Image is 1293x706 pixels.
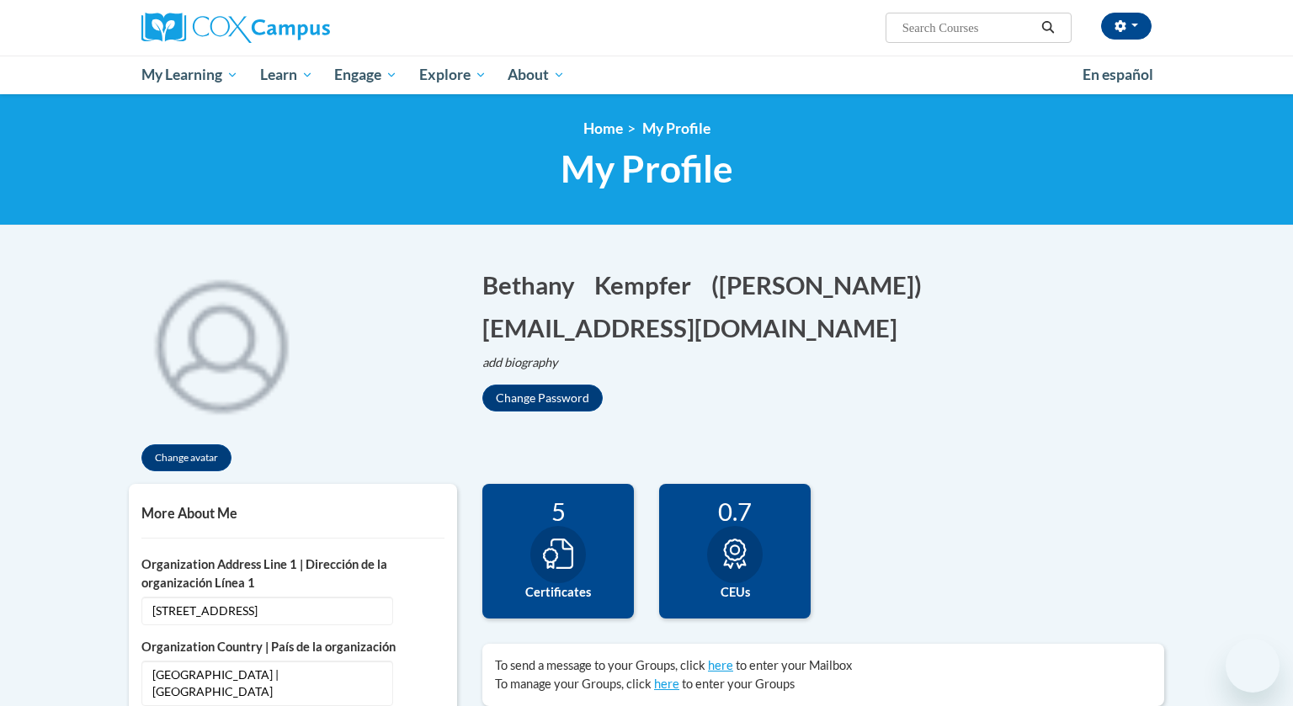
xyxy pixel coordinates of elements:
button: Edit biography [482,353,572,372]
label: Organization Country | País de la organización [141,638,444,656]
button: Account Settings [1101,13,1152,40]
a: En español [1072,57,1164,93]
span: About [508,65,565,85]
button: Change avatar [141,444,231,471]
a: Explore [408,56,498,94]
div: Main menu [116,56,1177,94]
span: [GEOGRAPHIC_DATA] | [GEOGRAPHIC_DATA] [141,661,393,706]
label: CEUs [672,583,798,602]
span: To manage your Groups, click [495,677,652,691]
span: My Learning [141,65,238,85]
span: To send a message to your Groups, click [495,658,705,672]
label: Certificates [495,583,621,602]
input: Search Courses [901,18,1035,38]
iframe: Button to launch messaging window [1226,639,1280,693]
span: to enter your Groups [682,677,795,691]
label: Organization Address Line 1 | Dirección de la organización Línea 1 [141,555,444,592]
button: Edit screen name [711,268,933,302]
span: Explore [419,65,487,85]
a: Learn [249,56,324,94]
img: Cox Campus [141,13,330,43]
button: Edit last name [594,268,702,302]
button: Change Password [482,385,603,411]
button: Edit first name [482,268,586,302]
span: En español [1083,66,1153,83]
button: Edit email address [482,311,908,345]
a: here [654,677,679,691]
span: My Profile [561,146,733,191]
span: to enter your Mailbox [736,658,852,672]
h5: More About Me [141,505,444,521]
img: profile avatar [129,251,314,436]
button: Search [1035,18,1061,38]
div: 0.7 [672,496,798,526]
i: add biography [482,355,558,369]
a: here [708,658,733,672]
span: My Profile [642,119,710,137]
a: About [498,56,577,94]
div: 5 [495,496,621,526]
a: My Learning [130,56,249,94]
div: Click to change the profile picture [129,251,314,436]
span: Engage [334,65,397,85]
span: [STREET_ADDRESS] [141,597,393,625]
span: Learn [260,65,313,85]
a: Engage [323,56,408,94]
a: Home [583,119,623,137]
